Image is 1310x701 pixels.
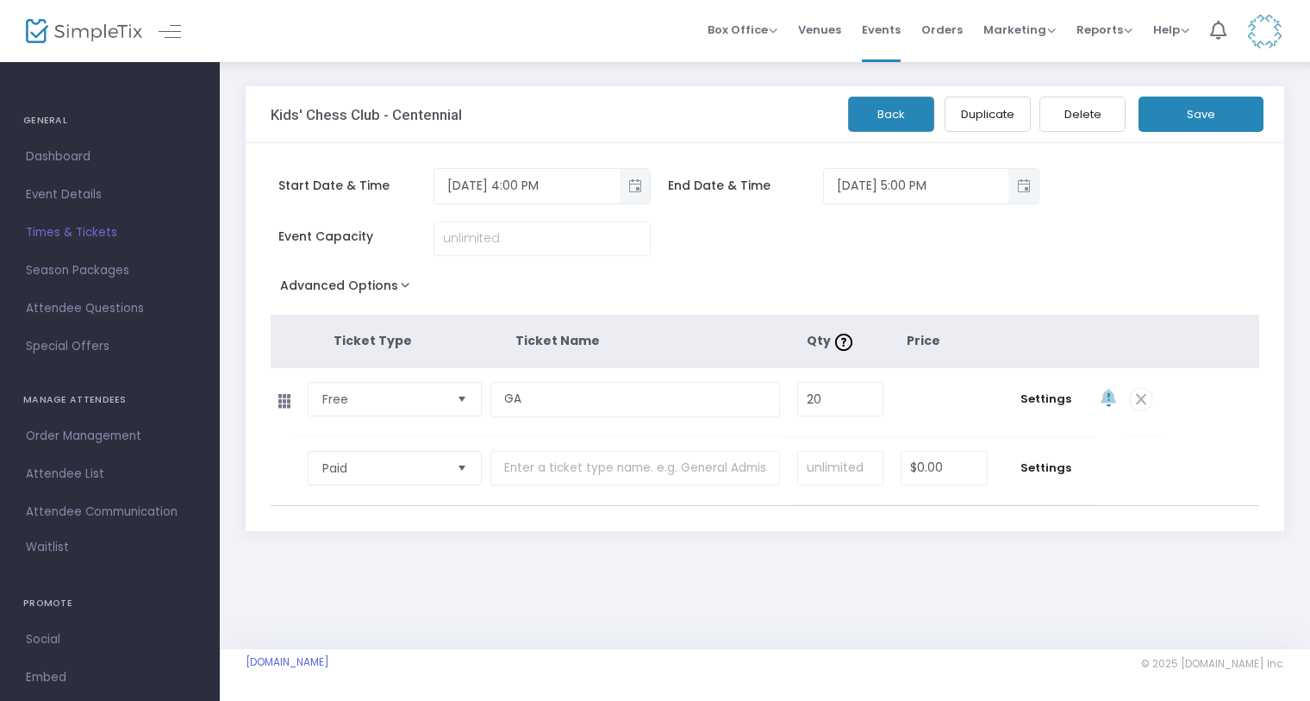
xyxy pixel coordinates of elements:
[907,332,940,349] span: Price
[450,452,474,485] button: Select
[26,260,194,282] span: Season Packages
[23,383,196,417] h4: MANAGE ATTENDEES
[434,222,650,255] input: unlimited
[515,332,600,349] span: Ticket Name
[798,452,883,485] input: unlimited
[620,169,650,203] button: Toggle popup
[921,8,963,52] span: Orders
[23,586,196,621] h4: PROMOTE
[450,383,474,416] button: Select
[1141,657,1284,671] span: © 2025 [DOMAIN_NAME] Inc.
[271,106,462,123] h3: Kids' Chess Club - Centennial
[862,8,901,52] span: Events
[835,334,852,351] img: question-mark
[490,451,780,486] input: Enter a ticket type name. e.g. General Admission
[26,297,194,320] span: Attendee Questions
[1005,391,1086,408] span: Settings
[26,667,194,689] span: Embed
[848,97,934,132] button: Back
[1076,22,1132,38] span: Reports
[1008,169,1039,203] button: Toggle popup
[1039,97,1126,132] button: Delete
[334,332,412,349] span: Ticket Type
[668,177,823,195] span: End Date & Time
[945,97,1031,132] button: Duplicate
[1138,97,1263,132] button: Save
[26,501,194,523] span: Attendee Communication
[26,184,194,206] span: Event Details
[1005,460,1086,477] span: Settings
[983,22,1056,38] span: Marketing
[278,228,434,246] span: Event Capacity
[278,177,434,195] span: Start Date & Time
[26,539,69,556] span: Waitlist
[26,629,194,651] span: Social
[1153,22,1189,38] span: Help
[322,460,443,477] span: Paid
[798,8,841,52] span: Venues
[490,382,780,417] input: Enter a ticket type name. e.g. General Admission
[708,22,777,38] span: Box Office
[26,463,194,485] span: Attendee List
[246,655,329,669] a: [DOMAIN_NAME]
[434,172,620,200] input: Select date & time
[901,452,987,485] input: Price
[26,222,194,244] span: Times & Tickets
[271,273,427,304] button: Advanced Options
[807,332,857,349] span: Qty
[26,425,194,448] span: Order Management
[824,172,1009,200] input: Select date & time
[322,391,443,408] span: Free
[23,103,196,138] h4: GENERAL
[26,146,194,168] span: Dashboard
[26,335,194,358] span: Special Offers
